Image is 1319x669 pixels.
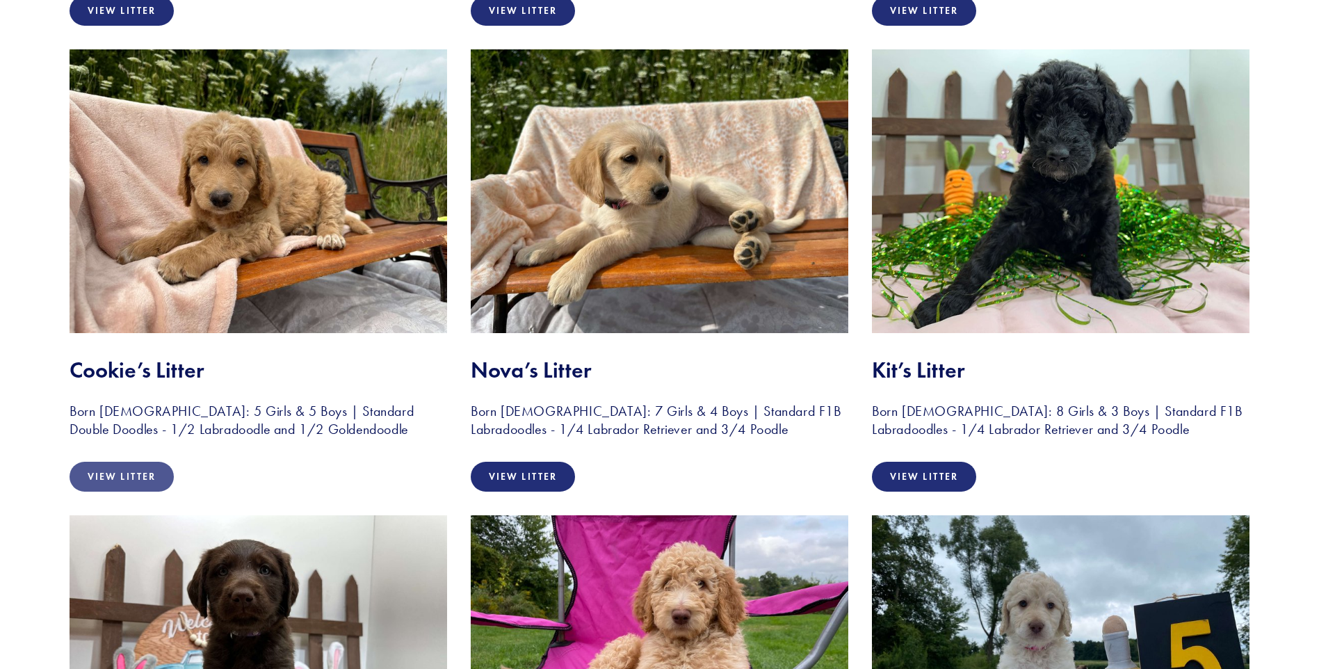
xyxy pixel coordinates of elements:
a: View Litter [70,462,174,492]
h2: Kit’s Litter [872,357,1249,383]
h3: Born [DEMOGRAPHIC_DATA]: 7 Girls & 4 Boys | Standard F1B Labradoodles - 1/4 Labrador Retriever an... [471,402,848,438]
h2: Nova’s Litter [471,357,848,383]
h2: Cookie’s Litter [70,357,447,383]
h3: Born [DEMOGRAPHIC_DATA]: 8 Girls & 3 Boys | Standard F1B Labradoodles - 1/4 Labrador Retriever an... [872,402,1249,438]
a: View Litter [872,462,976,492]
a: View Litter [471,462,575,492]
h3: Born [DEMOGRAPHIC_DATA]: 5 Girls & 5 Boys | Standard Double Doodles - 1/2 Labradoodle and 1/2 Gol... [70,402,447,438]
